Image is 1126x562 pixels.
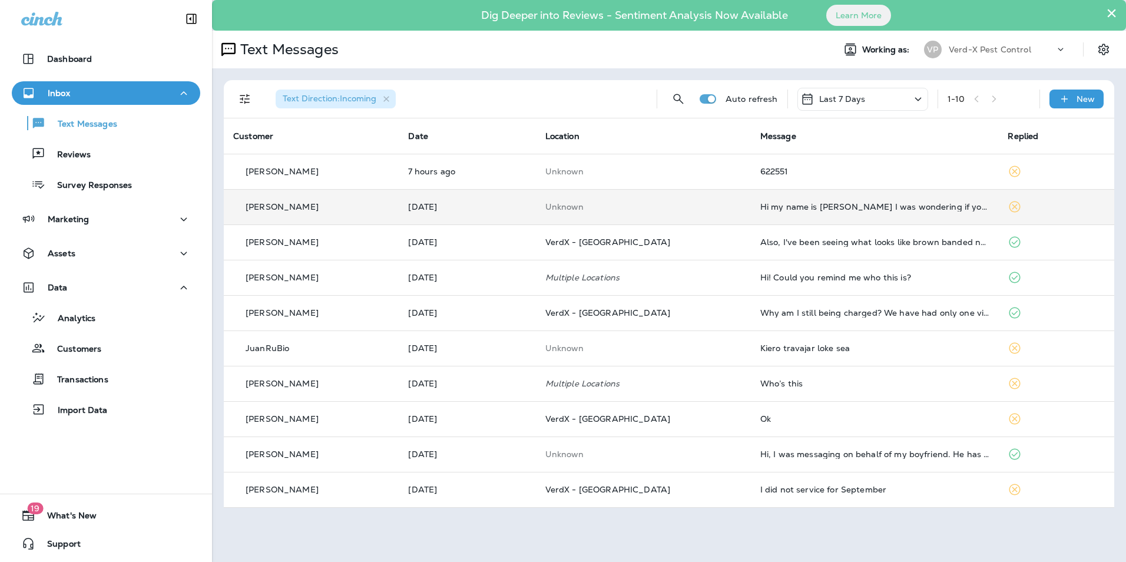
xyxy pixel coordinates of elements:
p: [PERSON_NAME] [246,414,319,424]
p: JuanRuBio [246,343,289,353]
p: This customer does not have a last location and the phone number they messaged is not assigned to... [545,343,741,353]
button: Reviews [12,141,200,166]
button: Analytics [12,305,200,330]
p: This customer does not have a last location and the phone number they messaged is not assigned to... [545,449,741,459]
p: Oct 6, 2025 06:18 PM [408,202,526,211]
p: Oct 4, 2025 09:44 AM [408,308,526,318]
div: 1 - 10 [948,94,965,104]
p: This customer does not have a last location and the phone number they messaged is not assigned to... [545,202,741,211]
button: Data [12,276,200,299]
p: Oct 2, 2025 03:03 PM [408,485,526,494]
button: Support [12,532,200,556]
p: Import Data [46,405,108,416]
button: Transactions [12,366,200,391]
p: Text Messages [236,41,339,58]
p: New [1077,94,1095,104]
p: Data [48,283,68,292]
button: Learn More [826,5,891,26]
p: [PERSON_NAME] [246,273,319,282]
span: VerdX - [GEOGRAPHIC_DATA] [545,237,671,247]
div: Hi my name is Jason Finnen I was wondering if you are hiring? I am Class 7 certified [760,202,989,211]
span: Text Direction : Incoming [283,93,376,104]
button: Inbox [12,81,200,105]
p: [PERSON_NAME] [246,308,319,318]
span: Customer [233,131,273,141]
button: Collapse Sidebar [175,7,208,31]
p: Dashboard [47,54,92,64]
p: This customer does not have a last location and the phone number they messaged is not assigned to... [545,167,741,176]
p: Oct 6, 2025 04:49 PM [408,237,526,247]
button: 19What's New [12,504,200,527]
button: Text Messages [12,111,200,135]
p: Transactions [45,375,108,386]
p: Multiple Locations [545,379,741,388]
div: Ok [760,414,989,424]
p: [PERSON_NAME] [246,379,319,388]
button: Survey Responses [12,172,200,197]
span: VerdX - [GEOGRAPHIC_DATA] [545,414,671,424]
p: Marketing [48,214,89,224]
button: Filters [233,87,257,111]
span: Message [760,131,796,141]
p: Assets [48,249,75,258]
button: Customers [12,336,200,361]
button: Close [1106,4,1117,22]
div: Why am I still being charged? We have had only one visit for mice about 2 months ago or so. How d... [760,308,989,318]
span: VerdX - [GEOGRAPHIC_DATA] [545,308,671,318]
p: [PERSON_NAME] [246,202,319,211]
p: Survey Responses [45,180,132,191]
span: Working as: [862,45,912,55]
p: [PERSON_NAME] [246,485,319,494]
div: 622551 [760,167,989,176]
button: Dashboard [12,47,200,71]
button: Search Messages [667,87,690,111]
span: 19 [27,503,43,514]
p: [PERSON_NAME] [246,237,319,247]
div: Hi! Could you remind me who this is? [760,273,989,282]
p: Text Messages [46,119,117,130]
p: Reviews [45,150,91,161]
span: VerdX - [GEOGRAPHIC_DATA] [545,484,671,495]
span: Replied [1008,131,1038,141]
p: Analytics [46,313,95,325]
p: Multiple Locations [545,273,741,282]
button: Import Data [12,397,200,422]
div: Also, I've been seeing what looks like brown banded nymphs in my kitchen and living room [760,237,989,247]
div: Who’s this [760,379,989,388]
p: Customers [45,344,101,355]
p: Oct 3, 2025 08:13 PM [408,343,526,353]
div: Kiero travajar loke sea [760,343,989,353]
p: [PERSON_NAME] [246,167,319,176]
p: Last 7 Days [819,94,866,104]
p: Oct 8, 2025 02:54 AM [408,167,526,176]
button: Assets [12,242,200,265]
p: [PERSON_NAME] [246,449,319,459]
p: Inbox [48,88,70,98]
div: Hi, I was messaging on behalf of my boyfriend. He has been waking up with bites all over him for ... [760,449,989,459]
span: What's New [35,511,97,525]
button: Marketing [12,207,200,231]
p: Oct 3, 2025 11:30 AM [408,449,526,459]
span: Date [408,131,428,141]
p: Oct 6, 2025 11:21 AM [408,273,526,282]
div: Text Direction:Incoming [276,90,396,108]
p: Oct 3, 2025 03:20 PM [408,414,526,424]
span: Location [545,131,579,141]
div: I did not service for September [760,485,989,494]
p: Dig Deeper into Reviews - Sentiment Analysis Now Available [447,14,822,17]
p: Verd-X Pest Control [949,45,1031,54]
span: Support [35,539,81,553]
p: Oct 3, 2025 03:25 PM [408,379,526,388]
p: Auto refresh [726,94,778,104]
div: VP [924,41,942,58]
button: Settings [1093,39,1114,60]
